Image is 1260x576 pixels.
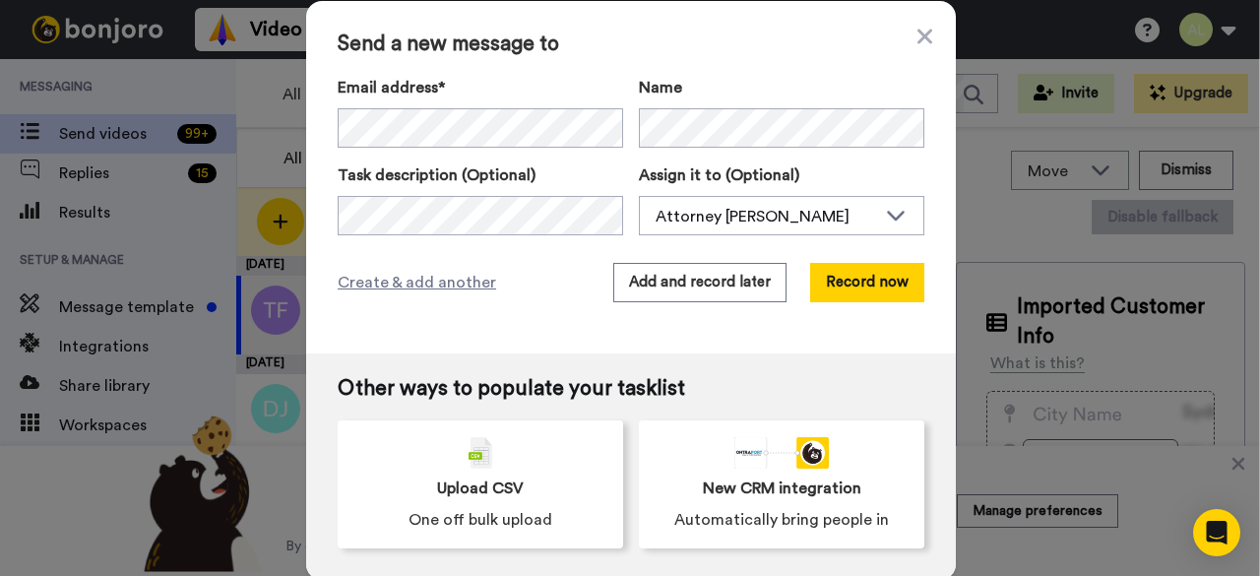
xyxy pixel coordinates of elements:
span: Other ways to populate your tasklist [338,377,924,401]
span: Send a new message to [338,32,924,56]
div: animation [734,437,829,469]
button: Record now [810,263,924,302]
span: Create & add another [338,271,496,294]
div: Open Intercom Messenger [1193,509,1240,556]
span: One off bulk upload [409,508,552,532]
span: Automatically bring people in [674,508,889,532]
label: Email address* [338,76,623,99]
label: Assign it to (Optional) [639,163,924,187]
button: Add and record later [613,263,787,302]
span: Name [639,76,682,99]
label: Task description (Optional) [338,163,623,187]
div: Attorney [PERSON_NAME] [656,205,876,228]
span: Upload CSV [437,477,524,500]
img: csv-grey.png [469,437,492,469]
span: New CRM integration [703,477,861,500]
